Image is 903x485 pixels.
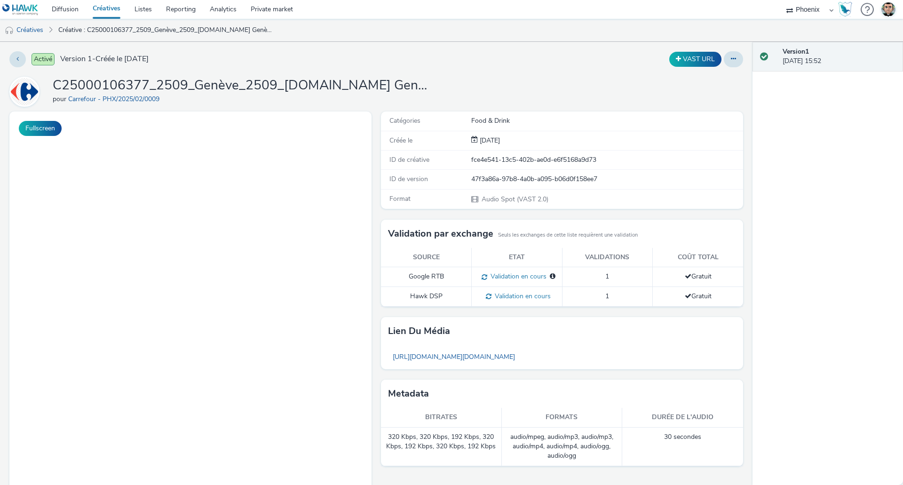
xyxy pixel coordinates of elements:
span: ID de créative [389,155,429,164]
button: VAST URL [669,52,721,67]
img: undefined Logo [2,4,39,16]
td: audio/mpeg, audio/mp3, audio/mp3, audio/mp4, audio/mp4, audio/ogg, audio/ogg [502,428,623,466]
span: [DATE] [478,136,500,145]
div: Food & Drink [471,116,742,126]
th: Durée de l'audio [622,408,743,427]
div: fce4e541-13c5-402b-ae0d-e6f5168a9d73 [471,155,742,165]
span: pour [53,95,68,103]
span: Version 1 - Créée le [DATE] [60,54,149,64]
td: 320 Kbps, 320 Kbps, 192 Kbps, 320 Kbps, 192 Kbps, 320 Kbps, 192 Kbps [381,428,502,466]
button: Fullscreen [19,121,62,136]
th: Formats [502,408,623,427]
div: [DATE] 15:52 [783,47,895,66]
h3: Metadata [388,387,429,401]
a: Carrefour - PHX/2025/02/0009 [9,87,43,96]
small: Seuls les exchanges de cette liste requièrent une validation [498,231,638,239]
a: [URL][DOMAIN_NAME][DOMAIN_NAME] [388,348,520,366]
span: Activé [32,53,55,65]
span: Validation en cours [487,272,547,281]
span: Validation en cours [491,292,551,301]
th: Source [381,248,472,267]
td: Google RTB [381,267,472,287]
h3: Validation par exchange [388,227,493,241]
img: audio [5,26,14,35]
span: ID de version [389,175,428,183]
span: Audio Spot (VAST 2.0) [481,195,548,204]
strong: Version 1 [783,47,809,56]
td: Hawk DSP [381,287,472,307]
div: Dupliquer la créative en un VAST URL [667,52,724,67]
span: Format [389,194,411,203]
th: Coût total [653,248,744,267]
div: 47f3a86a-97b8-4a0b-a095-b06d0f158ee7 [471,175,742,184]
a: Créative : C25000106377_2509_Genève_2509_[DOMAIN_NAME] Genève_Renfort Rentrée_Audio Digital__Awar... [54,19,279,41]
td: 30 secondes [622,428,743,466]
a: Hawk Academy [838,2,856,17]
img: Thibaut CAVET [881,2,895,16]
a: Carrefour - PHX/2025/02/0009 [68,95,163,103]
img: Hawk Academy [838,2,852,17]
div: Création 02 septembre 2025, 15:52 [478,136,500,145]
h1: C25000106377_2509_Genève_2509_[DOMAIN_NAME] Genève_Renfort Rentrée_Audio Digital__Awareness_Audio... [53,77,429,95]
span: Créée le [389,136,412,145]
th: Bitrates [381,408,502,427]
span: 1 [605,292,609,301]
th: Etat [472,248,562,267]
img: Carrefour - PHX/2025/02/0009 [11,78,38,105]
span: Catégories [389,116,420,125]
h3: Lien du média [388,324,450,338]
th: Validations [562,248,653,267]
span: 1 [605,272,609,281]
span: Gratuit [685,272,712,281]
span: Gratuit [685,292,712,301]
